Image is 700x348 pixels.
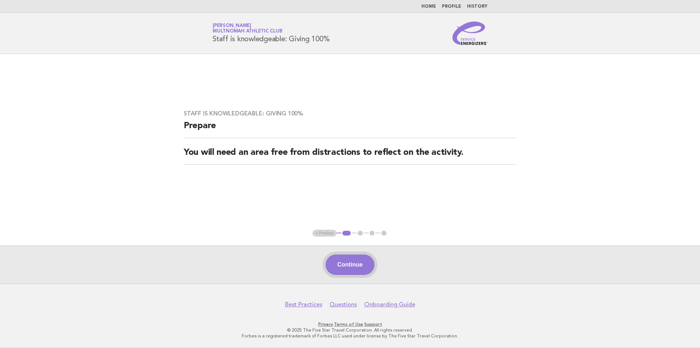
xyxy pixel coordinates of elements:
[326,255,374,275] button: Continue
[127,333,573,339] p: Forbes is a registered trademark of Forbes LLC used under license by The Five Star Travel Corpora...
[127,327,573,333] p: © 2025 The Five Star Travel Corporation. All rights reserved.
[334,322,363,327] a: Terms of Use
[452,22,487,45] img: Service Energizers
[213,24,330,43] h1: Staff is knowledgeable: Giving 100%
[184,120,516,138] h2: Prepare
[127,321,573,327] p: · ·
[184,147,516,165] h2: You will need an area free from distractions to reflect on the activity.
[364,301,415,308] a: Onboarding Guide
[213,23,282,34] a: [PERSON_NAME]Multnomah Athletic Club
[213,29,282,34] span: Multnomah Athletic Club
[285,301,322,308] a: Best Practices
[184,110,516,117] h3: Staff is knowledgeable: Giving 100%
[318,322,333,327] a: Privacy
[467,4,487,9] a: History
[421,4,436,9] a: Home
[330,301,357,308] a: Questions
[364,322,382,327] a: Support
[341,230,352,237] button: 1
[442,4,461,9] a: Profile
